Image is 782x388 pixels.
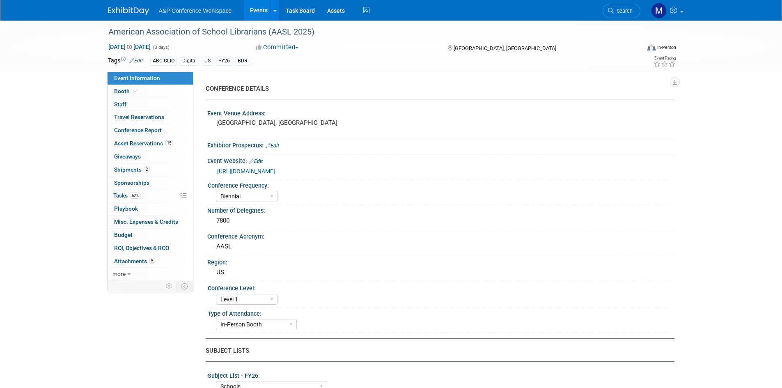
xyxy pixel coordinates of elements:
span: Event Information [114,75,160,81]
a: Misc. Expenses & Credits [108,216,193,228]
a: Staff [108,98,193,111]
a: [URL][DOMAIN_NAME] [217,168,275,174]
a: Tasks62% [108,189,193,202]
span: Shipments [114,166,150,173]
td: Tags [108,56,143,66]
span: Playbook [114,205,138,212]
span: (3 days) [152,45,170,50]
div: In-Person [657,44,676,51]
a: Edit [129,58,143,64]
div: ABC-CLIO [150,57,177,65]
a: Conference Report [108,124,193,137]
div: Event Website: [207,155,674,165]
div: Type of Attendance: [208,308,671,318]
span: Attachments [114,258,155,264]
button: Committed [253,43,302,52]
span: [DATE] [DATE] [108,43,151,51]
div: CONFERENCE DETAILS [206,85,668,93]
div: Event Format [592,43,677,55]
div: Event Venue Address: [207,107,674,117]
div: Subject List - FY26: [208,370,671,380]
a: Shipments2 [108,163,193,176]
td: Personalize Event Tab Strip [162,281,177,292]
a: Edit [266,143,279,149]
span: Staff [114,101,126,108]
span: 62% [130,193,141,199]
span: Misc. Expenses & Credits [114,218,178,225]
span: Conference Report [114,127,162,133]
div: Region: [207,256,674,266]
div: BDR [235,57,250,65]
i: Booth reservation complete [133,89,138,93]
a: Search [603,4,640,18]
a: Attachments5 [108,255,193,268]
div: Conference Acronym: [207,230,674,241]
div: Exhibitor Prospectus: [207,139,674,150]
span: Budget [114,232,133,238]
a: Event Information [108,72,193,85]
div: FY26 [216,57,232,65]
pre: [GEOGRAPHIC_DATA], [GEOGRAPHIC_DATA] [216,119,393,126]
a: more [108,268,193,280]
div: Number of Delegates: [207,204,674,215]
span: Travel Reservations [114,114,164,120]
div: Event Rating [654,56,676,60]
a: Edit [249,158,263,164]
a: ROI, Objectives & ROO [108,242,193,255]
a: Travel Reservations [108,111,193,124]
a: Budget [108,229,193,241]
span: Search [614,8,633,14]
div: American Association of School Librarians (AASL 2025) [105,25,628,39]
span: Tasks [113,192,141,199]
img: Mark Strong [651,3,667,18]
a: Playbook [108,202,193,215]
div: US [213,266,668,279]
span: Booth [114,88,139,94]
span: more [112,271,126,277]
div: SUBJECT LISTS [206,347,668,355]
span: A&P Conference Workspace [159,7,232,14]
span: 15 [165,140,173,146]
img: Format-Inperson.png [647,44,656,51]
span: ROI, Objectives & ROO [114,245,169,251]
a: Sponsorships [108,177,193,189]
div: AASL [213,240,668,253]
td: Toggle Event Tabs [176,281,193,292]
a: Booth [108,85,193,98]
a: Asset Reservations15 [108,137,193,150]
div: 7800 [213,214,668,227]
span: Asset Reservations [114,140,173,147]
div: Digital [180,57,199,65]
span: to [126,44,133,50]
span: 2 [144,166,150,172]
span: Giveaways [114,153,141,160]
img: ExhibitDay [108,7,149,15]
div: Conference Frequency: [208,179,671,190]
span: [GEOGRAPHIC_DATA], [GEOGRAPHIC_DATA] [454,45,556,51]
div: Conference Level: [208,282,671,292]
a: Giveaways [108,150,193,163]
span: Sponsorships [114,179,149,186]
div: US [202,57,213,65]
span: 5 [149,258,155,264]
